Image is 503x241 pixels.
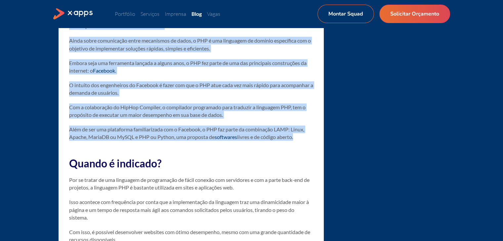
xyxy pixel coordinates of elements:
a: softwares [215,134,237,140]
p: Além de ser uma plataforma familiarizada com o Facebook, o PHP faz parte da combinação LAMP: Linu... [69,125,313,141]
p: O intuito dos engenheiros do Facebook é fazer com que o PHP atue cada vez mais rápido para acompa... [69,81,313,96]
a: Portfólio [115,11,135,17]
p: Com a colaboração do HipHop Compiler, o compilador programado para traduzir a linguagem PHP, tem ... [69,103,313,119]
a: Montar Squad [317,5,374,23]
p: Embora seja uma ferramenta lançada a alguns anos, o PHP fez parte de uma das principais construçõ... [69,59,313,74]
a: Facebook [93,67,115,74]
a: Solicitar Orçamento [379,5,450,23]
p: Por se tratar de uma linguagem de programação de fácil conexão com servidores e com a parte back-... [69,176,313,191]
a: Blog [191,11,202,17]
a: Imprensa [165,11,186,17]
a: Vagas [207,11,220,17]
strong: Quando é indicado? [69,157,161,170]
a: Serviços [141,11,159,17]
p: Isso acontece com frequência por conta que a implementação da linguagem traz uma dinamicidade mai... [69,198,313,221]
p: Ainda sobre comunicação entre mecanismos de dados, o PHP é uma linguagem de domínio específica co... [69,37,313,52]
